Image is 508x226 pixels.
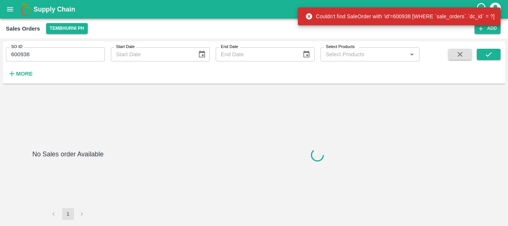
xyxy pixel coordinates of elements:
[11,44,22,50] label: SO ID
[407,50,417,59] button: Open
[19,2,33,17] img: logo
[116,44,135,50] label: Start Date
[33,4,476,15] a: Supply Chain
[111,47,192,61] input: Start Date
[46,23,88,34] button: Select DC
[16,71,33,77] strong: More
[33,6,75,13] b: Supply Chain
[6,47,105,61] input: Enter SO ID
[221,44,238,50] label: End Date
[305,10,495,23] div: Couldn't find SaleOrder with 'id'=600938 [WHERE `sale_orders`.`dc_id` = ?]
[195,47,209,61] button: Choose date
[47,208,89,220] nav: pagination navigation
[1,1,19,18] button: open drawer
[475,23,501,34] button: Add
[299,47,314,61] button: Choose date
[6,24,40,34] div: Sales Orders
[326,44,355,50] label: Select Products
[32,149,103,208] h6: No Sales order Available
[323,50,405,59] input: Select Products
[216,47,297,61] input: End Date
[6,67,35,80] button: More
[476,3,489,16] div: customer-support
[62,208,74,220] button: page 1
[489,1,502,17] div: account of current user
